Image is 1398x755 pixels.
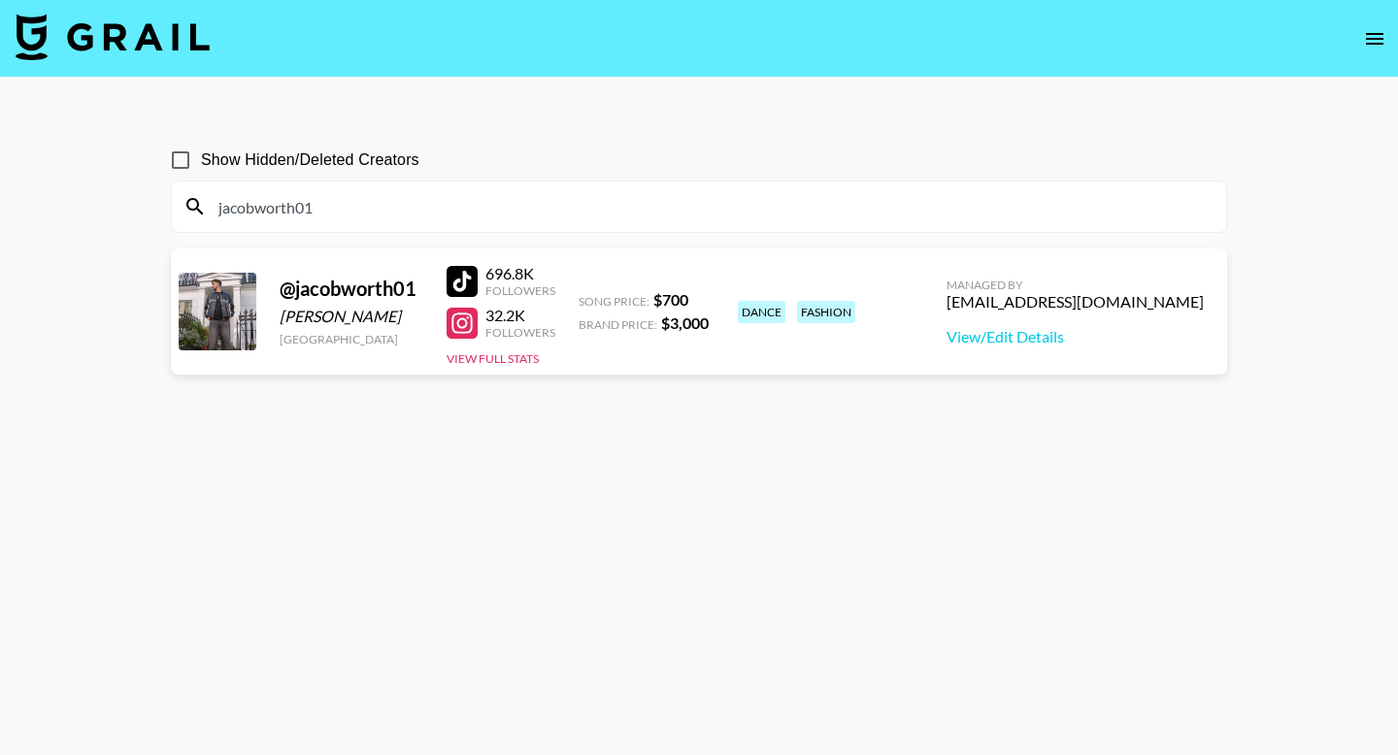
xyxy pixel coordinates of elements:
input: Search by User Name [207,191,1215,222]
div: @ jacobworth01 [280,277,423,301]
div: fashion [797,301,855,323]
strong: $ 700 [653,290,688,309]
div: Followers [485,283,555,298]
button: View Full Stats [447,351,539,366]
span: Show Hidden/Deleted Creators [201,148,419,172]
div: [GEOGRAPHIC_DATA] [280,332,423,346]
div: 32.2K [485,306,555,325]
span: Brand Price: [579,317,657,332]
button: open drawer [1355,19,1394,58]
span: Song Price: [579,294,649,309]
div: Followers [485,325,555,340]
div: [EMAIL_ADDRESS][DOMAIN_NAME] [947,292,1204,312]
div: dance [738,301,785,323]
div: 696.8K [485,264,555,283]
img: Grail Talent [16,14,210,60]
a: View/Edit Details [947,327,1204,346]
strong: $ 3,000 [661,313,709,332]
div: [PERSON_NAME] [280,307,423,326]
div: Managed By [947,278,1204,292]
